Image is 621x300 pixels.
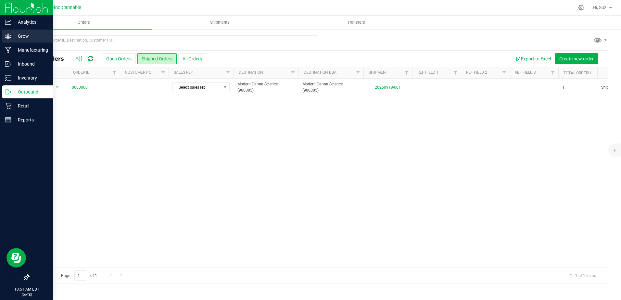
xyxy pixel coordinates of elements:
a: Filter [109,67,120,78]
span: Modern Canna Science (900005) [237,81,295,94]
inline-svg: Inventory [5,75,11,81]
a: Order ID [73,70,90,75]
a: Filter [223,67,234,78]
a: Filter [353,67,363,78]
p: Reports [11,116,50,124]
a: Destination [239,70,263,75]
p: Outbound [11,88,50,96]
a: Ref Field 2 [466,70,487,75]
a: Filter [548,67,558,78]
a: Customer PO [125,70,151,75]
iframe: Resource center [6,248,26,268]
span: Create new order [559,56,594,61]
span: 1 [562,84,564,91]
a: Ref Field 1 [417,70,438,75]
a: Orders [16,16,152,29]
inline-svg: Reports [5,117,11,123]
inline-svg: Manufacturing [5,47,11,53]
button: All Orders [178,53,206,64]
input: Search Order ID, Destination, Customer PO... [29,35,318,45]
a: Filter [499,67,510,78]
button: Open Orders [102,53,136,64]
button: Export to Excel [512,53,555,64]
span: Fino Cannabis [51,5,81,10]
inline-svg: Inbound [5,61,11,67]
span: Transfers [338,19,374,25]
inline-svg: Outbound [5,89,11,95]
a: Destination DBA [304,70,336,75]
a: Ref Field 3 [515,70,536,75]
p: [DATE] [3,292,50,297]
p: Manufacturing [11,46,50,54]
a: Transfers [288,16,424,29]
button: Shipped Orders [137,53,177,64]
a: Filter [450,67,461,78]
span: Page of 1 [56,270,102,281]
p: 10:51 AM EDT [3,286,50,292]
inline-svg: Analytics [5,19,11,25]
span: Select sales rep [173,83,221,92]
inline-svg: Grow [5,33,11,39]
a: 00000001 [72,84,90,91]
a: Filter [158,67,169,78]
span: Orders [69,19,99,25]
p: Inbound [11,60,50,68]
span: Shipments [201,19,238,25]
a: Sales Rep [174,70,193,75]
span: Hi, Suzi! [593,5,609,10]
inline-svg: Retail [5,103,11,109]
a: Shipments [152,16,288,29]
p: Analytics [11,18,50,26]
div: Manage settings [577,5,585,11]
button: Create new order [555,53,598,64]
span: 1 - 1 of 1 items [565,270,601,280]
a: Status [602,70,616,75]
a: Shipment [369,70,388,75]
p: Retail [11,102,50,110]
p: Inventory [11,74,50,82]
p: Grow [11,32,50,40]
a: Filter [401,67,412,78]
span: select [53,83,61,92]
span: Modern Canna Science (900005) [302,81,360,94]
a: 20250918-001 [375,85,401,90]
a: Total Orderlines [564,71,599,75]
input: 1 [74,270,86,281]
a: Filter [288,67,298,78]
